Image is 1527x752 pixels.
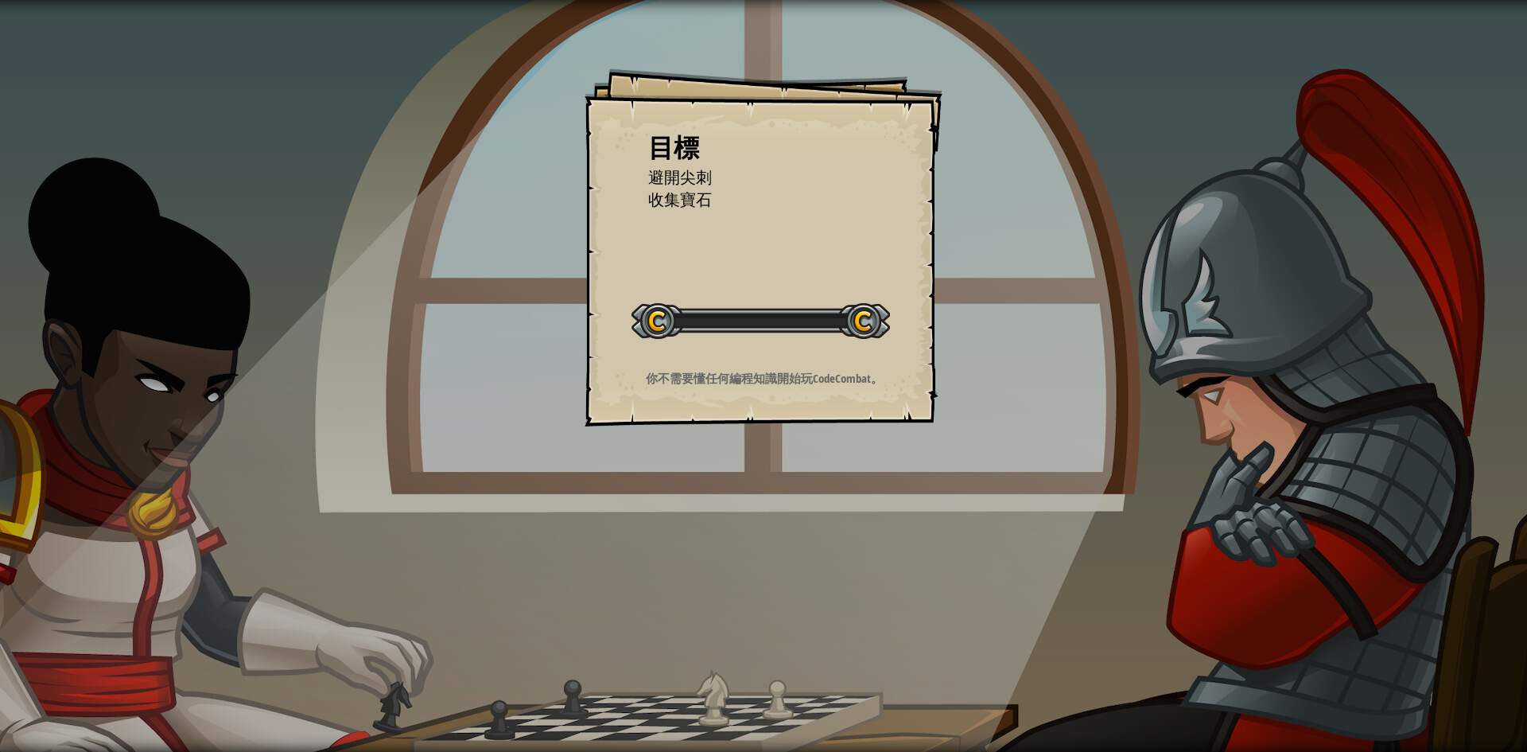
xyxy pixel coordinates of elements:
[628,166,875,189] li: 避開尖刺
[648,130,879,166] div: 目標
[628,189,875,212] li: 收集寶石
[604,370,923,387] p: 你不需要懂任何編程知識開始玩CodeCombat。
[648,166,712,188] span: 避開尖刺
[648,189,712,210] span: 收集寶石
